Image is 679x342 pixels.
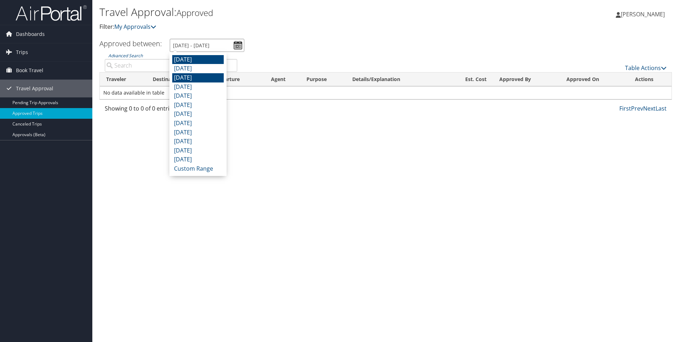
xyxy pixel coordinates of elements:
a: Last [656,105,667,112]
th: Purpose [300,73,346,86]
a: My Approvals [114,23,156,31]
a: Prev [631,105,643,112]
td: No data available in table [100,86,672,99]
a: Table Actions [625,64,667,72]
a: Next [643,105,656,112]
th: Actions [629,73,672,86]
small: Approved [176,7,213,18]
th: Departure: activate to sort column ascending [208,73,265,86]
li: [DATE] [172,155,224,164]
li: [DATE] [172,82,224,92]
th: Agent [265,73,300,86]
li: [DATE] [172,73,224,82]
a: Advanced Search [108,53,143,59]
li: [DATE] [172,109,224,119]
li: [DATE] [172,146,224,155]
li: [DATE] [172,137,224,146]
p: Filter: [99,22,481,32]
a: [PERSON_NAME] [616,4,672,25]
img: airportal-logo.png [16,5,87,21]
input: [DATE] - [DATE] [170,39,244,52]
li: [DATE] [172,101,224,110]
div: Showing 0 to 0 of 0 entries [105,104,237,116]
th: Approved On: activate to sort column ascending [560,73,629,86]
h1: Travel Approval: [99,5,481,20]
li: [DATE] [172,55,224,64]
h3: Approved between: [99,39,162,48]
th: Details/Explanation [346,73,446,86]
span: [PERSON_NAME] [621,10,665,18]
li: [DATE] [172,91,224,101]
a: First [619,105,631,112]
li: [DATE] [172,128,224,137]
li: [DATE] [172,119,224,128]
span: Book Travel [16,62,43,79]
span: Dashboards [16,25,45,43]
th: Destination: activate to sort column ascending [146,73,209,86]
li: [DATE] [172,64,224,73]
input: Advanced Search [105,59,237,72]
span: Travel Approval [16,80,53,97]
th: Traveler: activate to sort column ascending [100,73,146,86]
th: Approved By: activate to sort column ascending [493,73,560,86]
th: Est. Cost: activate to sort column ascending [446,73,493,86]
span: Trips [16,43,28,61]
li: Custom Range [172,164,224,173]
